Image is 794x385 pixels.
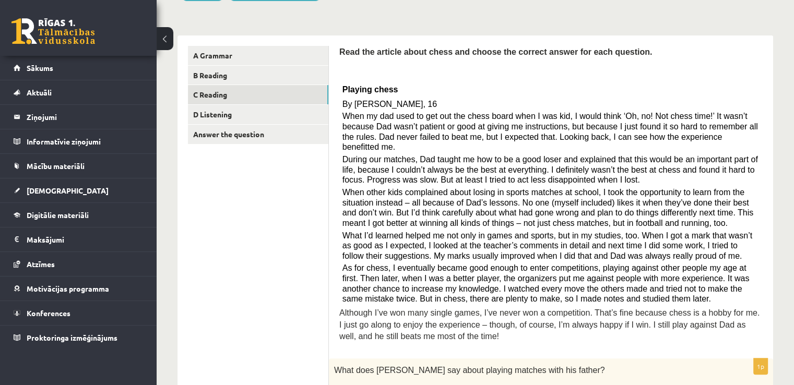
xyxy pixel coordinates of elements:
[188,66,328,85] a: B Reading
[14,178,144,202] a: [DEMOGRAPHIC_DATA]
[14,105,144,129] a: Ziņojumi
[342,100,437,109] span: By [PERSON_NAME], 16
[27,63,53,73] span: Sākums
[14,276,144,300] a: Motivācijas programma
[14,203,144,227] a: Digitālie materiāli
[188,125,328,144] a: Answer the question
[342,85,398,94] span: Playing chess
[27,161,85,171] span: Mācību materiāli
[27,308,70,318] span: Konferences
[342,112,758,151] span: When my dad used to get out the chess board when I was kid, I would think ‘Oh, no! Not chess time...
[27,227,144,251] legend: Maksājumi
[334,366,605,375] span: What does [PERSON_NAME] say about playing matches with his father?
[14,56,144,80] a: Sākums
[188,105,328,124] a: D Listening
[14,301,144,325] a: Konferences
[14,252,144,276] a: Atzīmes
[27,333,117,342] span: Proktoringa izmēģinājums
[14,80,144,104] a: Aktuāli
[27,259,55,269] span: Atzīmes
[27,284,109,293] span: Motivācijas programma
[14,227,144,251] a: Maksājumi
[27,129,144,153] legend: Informatīvie ziņojumi
[14,154,144,178] a: Mācību materiāli
[753,358,768,375] p: 1p
[342,155,758,184] span: During our matches, Dad taught me how to be a good loser and explained that this would be an impo...
[339,308,760,341] span: Although I’ve won many single games, I’ve never won a competition. That’s fine because chess is a...
[27,186,109,195] span: [DEMOGRAPHIC_DATA]
[14,129,144,153] a: Informatīvie ziņojumi
[27,210,89,220] span: Digitālie materiāli
[27,105,144,129] legend: Ziņojumi
[342,263,750,303] span: As for chess, I eventually became good enough to enter competitions, playing against other people...
[14,326,144,350] a: Proktoringa izmēģinājums
[342,188,753,227] span: When other kids complained about losing in sports matches at school, I took the opportunity to le...
[188,46,328,65] a: A Grammar
[27,88,52,97] span: Aktuāli
[339,47,652,56] span: Read the article about chess and choose the correct answer for each question.
[11,18,95,44] a: Rīgas 1. Tālmācības vidusskola
[342,231,752,260] span: What I’d learned helped me not only in games and sports, but in my studies, too. When I got a mar...
[188,85,328,104] a: C Reading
